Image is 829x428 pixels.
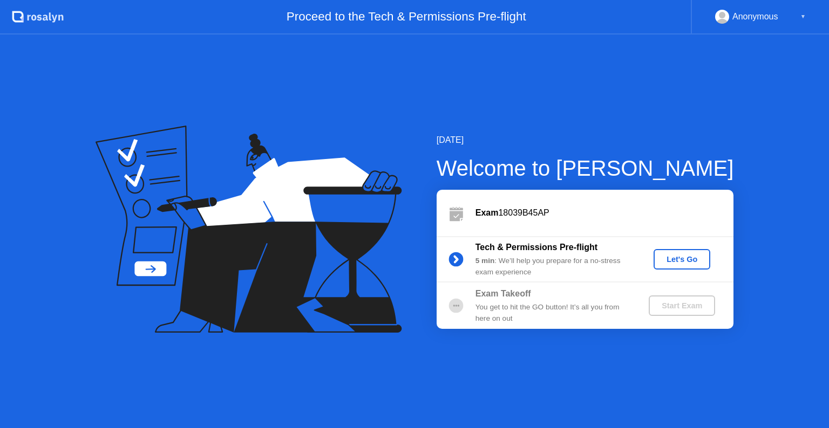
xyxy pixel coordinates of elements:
div: : We’ll help you prepare for a no-stress exam experience [475,256,631,278]
div: Anonymous [732,10,778,24]
b: 5 min [475,257,495,265]
div: ▼ [800,10,806,24]
div: Start Exam [653,301,711,310]
b: Tech & Permissions Pre-flight [475,243,597,252]
b: Exam Takeoff [475,289,531,298]
button: Start Exam [649,295,715,316]
div: 18039B45AP [475,206,733,219]
div: Welcome to [PERSON_NAME] [437,152,734,184]
div: [DATE] [437,134,734,147]
button: Let's Go [654,249,710,270]
b: Exam [475,208,499,217]
div: You get to hit the GO button! It’s all you from here on out [475,302,631,324]
div: Let's Go [658,255,706,264]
